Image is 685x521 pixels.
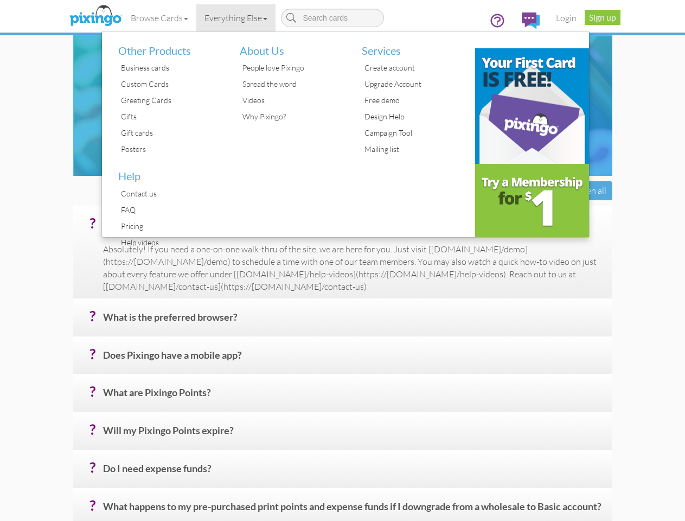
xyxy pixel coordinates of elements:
[362,109,468,125] div: Design Help
[67,3,124,30] img: pixingo logo
[89,497,95,513] span: ?
[475,48,589,164] img: b31c39d9-a6cc-4959-841f-c4fb373484ab.png
[362,60,468,76] div: Create account
[123,4,196,31] a: Browse Cards
[103,501,604,520] h4: What happens to my pre-purchased print points and expense funds if I downgrade from a wholesale t...
[362,92,468,109] div: Free demo
[118,76,224,92] div: Custom Cards
[118,109,224,125] div: Gifts
[76,74,620,107] h1: Frequently Asked Questions
[281,9,384,27] input: Search cards
[362,76,468,92] div: Upgrade Account
[89,459,95,475] span: ?
[65,121,620,132] h4: How to use Pixingo and other fun questions
[362,141,468,157] div: Mailing list
[89,383,95,399] span: ?
[475,164,589,237] img: e3c53f66-4b0a-4d43-9253-35934b16df62.png
[103,425,604,444] h4: Will my Pixingo Points expire?
[548,4,585,31] a: Login
[232,32,345,60] li: About Us
[118,125,224,141] div: Gift cards
[118,60,224,76] div: Business cards
[522,12,540,29] img: comments.svg
[240,92,345,109] div: Videos
[89,308,95,324] span: ?
[118,92,224,109] div: Greeting Cards
[118,234,224,251] div: Help videos
[103,243,604,293] p: Absolutely! If you need a one-on-one walk-thru of the site, we are here for you. Just visit [[DOM...
[103,350,604,369] h4: Does Pixingo have a mobile app?
[118,186,224,202] div: Contact us
[240,60,345,76] div: People love Pixingo
[585,10,620,25] a: Sign up
[89,215,95,231] span: ?
[362,125,468,141] div: Campaign Tool
[89,421,95,437] span: ?
[103,312,604,331] h4: What is the preferred browser?
[103,387,604,406] h4: What are Pixingo Points?
[240,76,345,92] div: Spread the word
[103,463,604,482] h4: Do I need expense funds?
[196,4,276,31] a: Everything Else
[569,181,612,200] div: Open all
[240,109,345,125] div: Why Pixingo?
[110,32,224,60] li: Other Products
[118,218,224,234] div: Pricing
[89,346,95,362] span: ?
[118,141,224,157] div: Posters
[118,202,224,218] div: FAQ
[354,32,468,60] li: Services
[110,157,224,186] li: Help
